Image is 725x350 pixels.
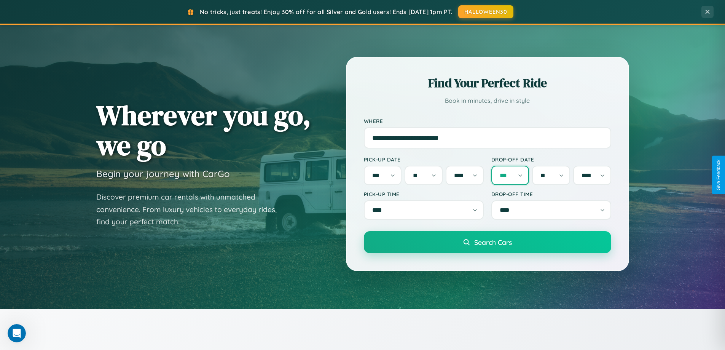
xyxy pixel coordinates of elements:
label: Where [364,118,611,124]
span: No tricks, just treats! Enjoy 30% off for all Silver and Gold users! Ends [DATE] 1pm PT. [200,8,453,16]
h3: Begin your journey with CarGo [96,168,230,179]
label: Pick-up Time [364,191,484,197]
button: HALLOWEEN30 [458,5,513,18]
h1: Wherever you go, we go [96,100,311,160]
iframe: Intercom live chat [8,324,26,342]
label: Pick-up Date [364,156,484,163]
span: Search Cars [474,238,512,246]
label: Drop-off Date [491,156,611,163]
button: Search Cars [364,231,611,253]
div: Give Feedback [716,160,721,190]
label: Drop-off Time [491,191,611,197]
h2: Find Your Perfect Ride [364,75,611,91]
p: Book in minutes, drive in style [364,95,611,106]
p: Discover premium car rentals with unmatched convenience. From luxury vehicles to everyday rides, ... [96,191,287,228]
